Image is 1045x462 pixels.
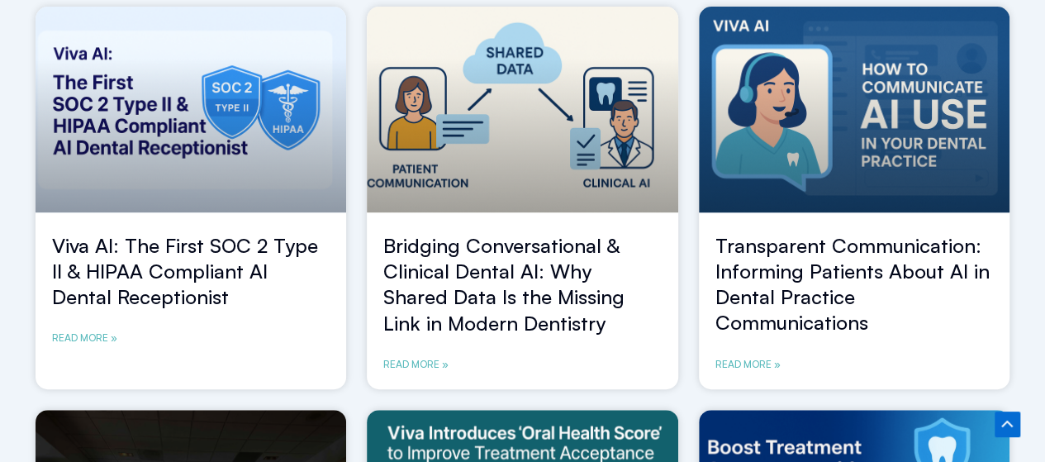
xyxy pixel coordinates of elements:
[52,330,117,346] a: Read more about Viva AI: The First SOC 2 Type II & HIPAA Compliant AI Dental Receptionist
[383,356,449,373] a: Read more about Bridging Conversational & Clinical Dental AI: Why Shared Data Is the Missing Link...
[383,233,625,336] a: Bridging Conversational & Clinical Dental AI: Why Shared Data Is the Missing Link in Modern Denti...
[715,356,781,373] a: Read more about Transparent Communication: Informing Patients About AI in Dental Practice Communi...
[52,233,318,309] a: Viva AI: The First SOC 2 Type II & HIPAA Compliant AI Dental Receptionist
[36,7,347,212] a: viva ai dental receptionist soc2 and hipaa compliance
[715,233,990,336] a: Transparent Communication: Informing Patients About AI in Dental Practice Communications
